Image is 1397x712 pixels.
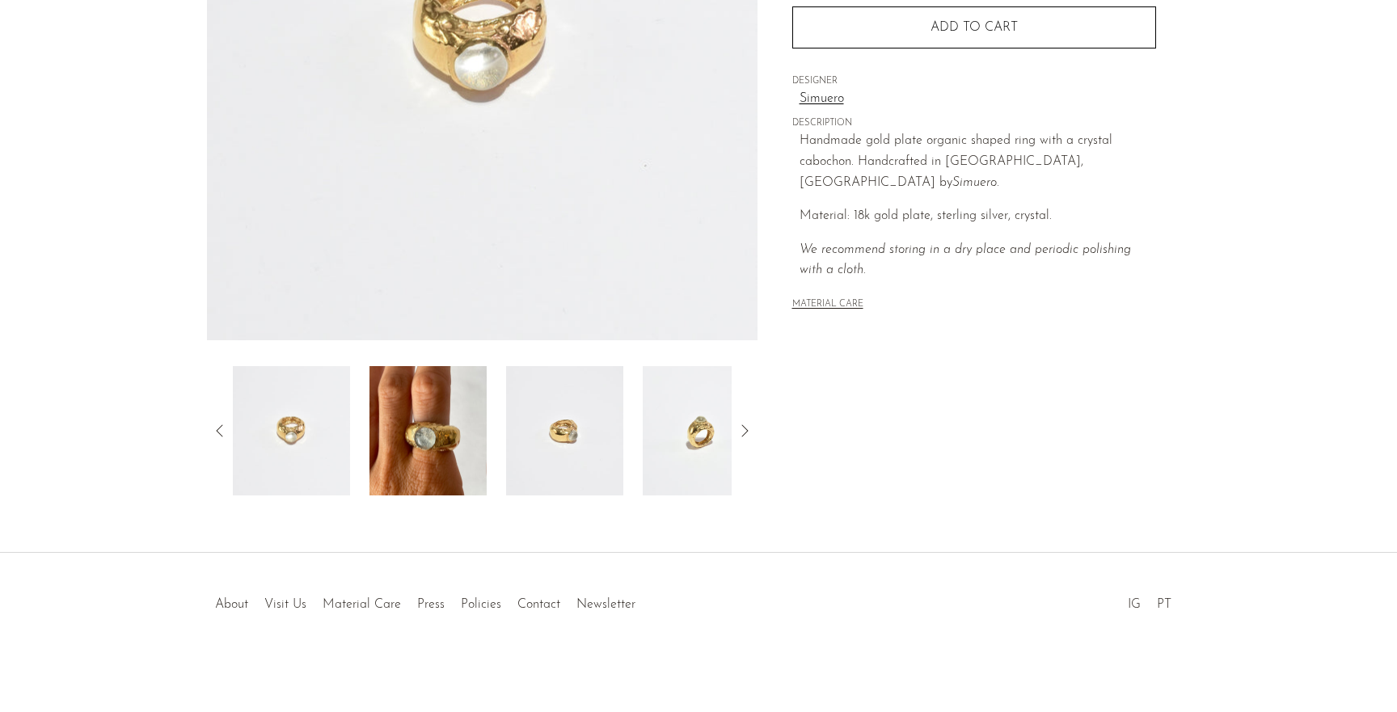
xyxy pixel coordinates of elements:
[517,598,560,611] a: Contact
[643,366,760,495] img: Gold Fruto Ring
[792,6,1156,48] button: Add to cart
[800,131,1156,193] p: Handmade gold plate organic shaped ring with a crystal cabochon. Handcrafted in [GEOGRAPHIC_DATA]...
[1157,598,1171,611] a: PT
[461,598,501,611] a: Policies
[233,366,350,495] img: Gold Fruto Ring
[1128,598,1141,611] a: IG
[792,116,1156,131] span: DESCRIPTION
[800,89,1156,110] a: Simuero
[1120,585,1180,616] ul: Social Medias
[323,598,401,611] a: Material Care
[417,598,445,611] a: Press
[207,585,644,616] ul: Quick links
[215,598,248,611] a: About
[369,366,487,495] img: Gold Fruto Ring
[952,176,999,189] em: Simuero.
[931,21,1018,34] span: Add to cart
[264,598,306,611] a: Visit Us
[506,366,623,495] img: Gold Fruto Ring
[800,206,1156,227] p: Material: 18k gold plate, sterling silver, crystal.
[800,243,1131,277] i: We recommend storing in a dry place and periodic polishing with a cloth.
[792,299,863,311] button: MATERIAL CARE
[792,74,1156,89] span: DESIGNER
